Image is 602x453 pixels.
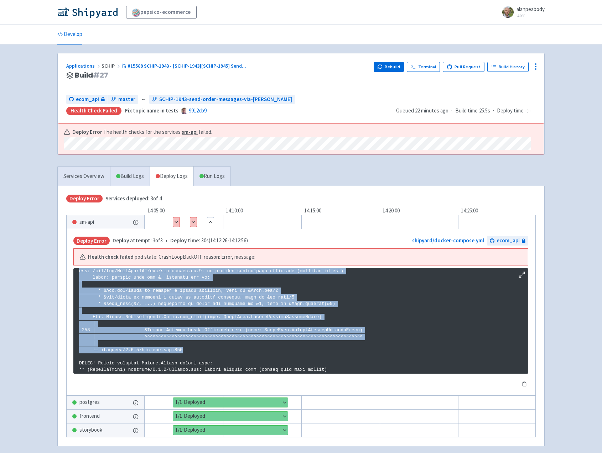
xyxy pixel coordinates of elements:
[105,195,150,202] span: Services deployed:
[412,237,484,244] a: shipyard/docker-compose.yml
[79,412,100,420] span: frontend
[182,128,198,135] a: sm-api
[149,95,295,104] a: SCHIP-1943-send-order-messages-via-[PERSON_NAME]
[380,207,458,215] div: 14:20:00
[407,62,440,72] a: Terminal
[374,62,404,72] button: Rebuild
[105,195,162,203] span: 3 of 4
[145,207,223,215] div: 14:05:00
[79,426,102,434] span: storybook
[517,6,545,12] span: alanpeabody
[141,95,146,104] span: ←
[479,107,490,115] span: 25.5s
[103,128,212,136] span: The health checks for the services failed.
[66,95,108,104] a: ecom_api
[525,107,531,115] span: -:--
[223,207,301,215] div: 14:10:00
[193,167,230,186] a: Run Logs
[66,63,102,69] a: Applications
[118,95,135,104] span: master
[110,167,150,186] a: Build Logs
[487,62,529,72] a: Build History
[150,167,193,186] a: Deploy Logs
[113,237,152,244] span: Deploy attempt:
[518,271,525,278] button: Maximize log window
[57,25,82,44] a: Develop
[76,95,99,104] span: ecom_api
[415,107,448,114] time: 22 minutes ago
[121,63,247,69] a: #15588 SCHIP-1943 - [SCHIP-1943][SCHIP-1945] Send...
[72,128,102,136] b: Deploy Error
[396,107,536,115] div: · ·
[58,167,110,186] a: Services Overview
[159,95,292,104] span: SCHIP-1943-send-order-messages-via-[PERSON_NAME]
[170,237,200,244] span: Deploy time:
[301,207,380,215] div: 14:15:00
[128,63,246,69] span: #15588 SCHIP-1943 - [SCHIP-1943][SCHIP-1945] Send ...
[66,195,103,203] span: Deploy Error
[458,207,536,215] div: 14:25:00
[88,253,134,261] b: Health check failed
[66,107,121,115] div: Health check failed
[79,218,94,226] span: sm-api
[102,63,121,69] span: SCHIP
[487,236,528,246] a: ecom_api
[93,70,108,80] span: # 27
[189,107,207,114] a: 9912cb9
[126,6,197,19] a: pepsico-ecommerce
[125,107,178,114] strong: Fix topic name in tests
[113,237,163,245] span: 3 of 3
[75,71,108,79] span: Build
[497,237,520,245] span: ecom_api
[517,13,545,18] small: User
[170,237,248,245] span: 30s ( 14:12:26 - 14:12:56 )
[79,398,100,406] span: postgres
[108,95,138,104] a: master
[497,107,524,115] span: Deploy time
[396,107,448,114] span: Queued
[113,237,248,245] span: •
[455,107,478,115] span: Build time
[498,6,545,18] a: alanpeabody User
[57,6,118,18] img: Shipyard logo
[443,62,484,72] a: Pull Request
[73,237,110,245] span: Deploy Error
[135,253,255,261] span: pod state: CrashLoopBackOff: reason: Error, message:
